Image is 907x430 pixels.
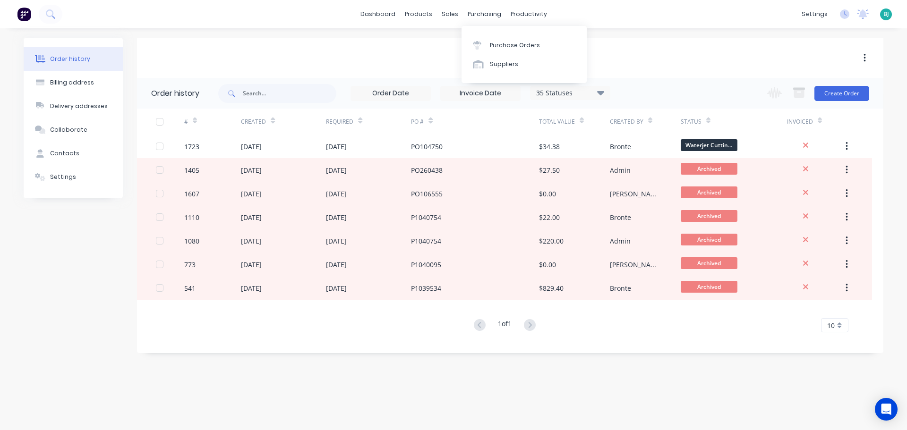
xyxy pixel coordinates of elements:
[681,210,737,222] span: Archived
[241,118,266,126] div: Created
[411,118,424,126] div: PO #
[184,189,199,199] div: 1607
[326,142,347,152] div: [DATE]
[50,55,90,63] div: Order history
[681,109,787,135] div: Status
[241,142,262,152] div: [DATE]
[411,236,441,246] div: P1040754
[539,165,560,175] div: $27.50
[498,319,512,332] div: 1 of 1
[241,165,262,175] div: [DATE]
[411,260,441,270] div: P1040095
[610,109,681,135] div: Created By
[241,260,262,270] div: [DATE]
[326,212,347,222] div: [DATE]
[351,86,430,101] input: Order Date
[463,7,506,21] div: purchasing
[184,283,196,293] div: 541
[24,142,123,165] button: Contacts
[883,10,889,18] span: BJ
[24,71,123,94] button: Billing address
[241,283,262,293] div: [DATE]
[326,283,347,293] div: [DATE]
[326,109,411,135] div: Required
[610,189,662,199] div: [PERSON_NAME]
[437,7,463,21] div: sales
[681,139,737,151] span: Waterjet Cuttin...
[184,109,241,135] div: #
[411,142,443,152] div: PO104750
[441,86,520,101] input: Invoice Date
[50,102,108,110] div: Delivery addresses
[539,118,575,126] div: Total Value
[50,126,87,134] div: Collaborate
[539,283,564,293] div: $829.40
[539,260,556,270] div: $0.00
[814,86,869,101] button: Create Order
[184,165,199,175] div: 1405
[326,165,347,175] div: [DATE]
[411,283,441,293] div: P1039534
[610,142,631,152] div: Bronte
[241,189,262,199] div: [DATE]
[531,88,610,98] div: 35 Statuses
[827,320,835,330] span: 10
[610,118,643,126] div: Created By
[411,109,539,135] div: PO #
[787,118,813,126] div: Invoiced
[787,109,844,135] div: Invoiced
[184,260,196,270] div: 773
[681,186,737,198] span: Archived
[681,118,702,126] div: Status
[241,212,262,222] div: [DATE]
[411,189,443,199] div: PO106555
[610,165,631,175] div: Admin
[241,109,326,135] div: Created
[243,84,336,103] input: Search...
[681,257,737,269] span: Archived
[326,236,347,246] div: [DATE]
[24,118,123,142] button: Collaborate
[539,236,564,246] div: $220.00
[490,60,518,68] div: Suppliers
[411,212,441,222] div: P1040754
[539,142,560,152] div: $34.38
[241,236,262,246] div: [DATE]
[326,260,347,270] div: [DATE]
[356,7,400,21] a: dashboard
[24,94,123,118] button: Delivery addresses
[610,236,631,246] div: Admin
[490,41,540,50] div: Purchase Orders
[610,283,631,293] div: Bronte
[462,35,587,54] a: Purchase Orders
[326,118,353,126] div: Required
[17,7,31,21] img: Factory
[184,118,188,126] div: #
[184,212,199,222] div: 1110
[400,7,437,21] div: products
[681,234,737,245] span: Archived
[797,7,832,21] div: settings
[610,260,662,270] div: [PERSON_NAME]
[539,212,560,222] div: $22.00
[326,189,347,199] div: [DATE]
[184,236,199,246] div: 1080
[50,78,94,87] div: Billing address
[50,173,76,181] div: Settings
[681,163,737,175] span: Archived
[151,88,199,99] div: Order history
[24,165,123,189] button: Settings
[506,7,552,21] div: productivity
[610,212,631,222] div: Bronte
[875,398,898,421] div: Open Intercom Messenger
[539,189,556,199] div: $0.00
[184,142,199,152] div: 1723
[50,149,79,158] div: Contacts
[681,281,737,293] span: Archived
[462,55,587,74] a: Suppliers
[24,47,123,71] button: Order history
[539,109,610,135] div: Total Value
[411,165,443,175] div: PO260438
